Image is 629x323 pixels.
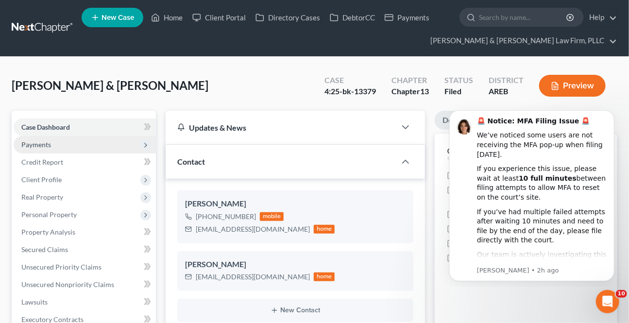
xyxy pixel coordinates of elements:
[14,293,156,311] a: Lawsuits
[435,102,629,287] iframe: Intercom notifications message
[21,298,48,306] span: Lawsuits
[14,223,156,241] a: Property Analysis
[444,75,473,86] div: Status
[14,153,156,171] a: Credit Report
[14,276,156,293] a: Unsecured Nonpriority Claims
[251,9,325,26] a: Directory Cases
[14,119,156,136] a: Case Dashboard
[596,290,619,313] iframe: Intercom live chat
[177,122,384,133] div: Updates & News
[616,290,627,298] span: 10
[21,193,63,201] span: Real Property
[21,280,114,289] span: Unsecured Nonpriority Claims
[196,212,256,221] div: [PHONE_NUMBER]
[584,9,617,26] a: Help
[539,75,606,97] button: Preview
[14,241,156,258] a: Secured Claims
[21,210,77,219] span: Personal Property
[391,86,429,97] div: Chapter
[420,86,429,96] span: 13
[146,9,187,26] a: Home
[489,75,524,86] div: District
[196,272,310,282] div: [EMAIL_ADDRESS][DOMAIN_NAME]
[21,263,102,271] span: Unsecured Priority Claims
[489,86,524,97] div: AREB
[314,225,335,234] div: home
[260,212,284,221] div: mobile
[391,75,429,86] div: Chapter
[185,198,406,210] div: [PERSON_NAME]
[177,157,205,166] span: Contact
[444,86,473,97] div: Filed
[314,272,335,281] div: home
[187,9,251,26] a: Client Portal
[196,224,310,234] div: [EMAIL_ADDRESS][DOMAIN_NAME]
[324,75,376,86] div: Case
[21,175,62,184] span: Client Profile
[12,78,208,92] span: [PERSON_NAME] & [PERSON_NAME]
[324,86,376,97] div: 4:25-bk-13379
[325,9,380,26] a: DebtorCC
[102,14,134,21] span: New Case
[185,259,406,271] div: [PERSON_NAME]
[425,32,617,50] a: [PERSON_NAME] & [PERSON_NAME] Law Firm, PLLC
[14,258,156,276] a: Unsecured Priority Claims
[185,306,406,314] button: New Contact
[21,245,68,254] span: Secured Claims
[21,123,70,131] span: Case Dashboard
[479,8,568,26] input: Search by name...
[21,228,75,236] span: Property Analysis
[21,140,51,149] span: Payments
[380,9,434,26] a: Payments
[21,158,63,166] span: Credit Report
